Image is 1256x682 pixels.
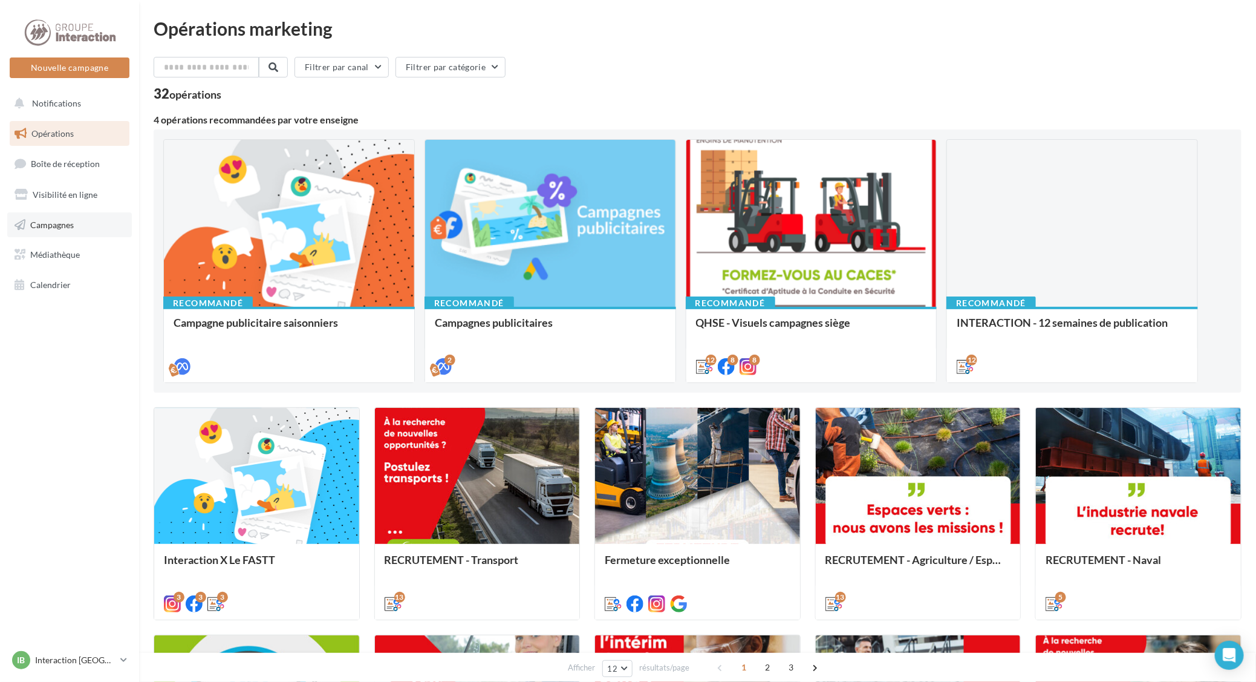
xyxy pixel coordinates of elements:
[686,297,775,310] div: Recommandé
[1055,592,1066,603] div: 5
[1046,554,1231,578] div: RECRUTEMENT - Naval
[195,592,206,603] div: 3
[602,660,633,677] button: 12
[568,662,596,674] span: Afficher
[163,297,253,310] div: Recommandé
[706,355,717,366] div: 12
[835,592,846,603] div: 13
[7,91,127,116] button: Notifications
[217,592,228,603] div: 3
[7,242,132,267] a: Médiathèque
[946,297,1036,310] div: Recommandé
[10,649,129,672] a: IB Interaction [GEOGRAPHIC_DATA]
[174,316,405,341] div: Campagne publicitaire saisonniers
[7,151,132,177] a: Boîte de réception
[758,658,777,677] span: 2
[7,272,132,298] a: Calendrier
[1215,641,1244,670] div: Open Intercom Messenger
[957,316,1188,341] div: INTERACTION - 12 semaines de publication
[31,159,100,169] span: Boîte de réception
[154,115,1241,125] div: 4 opérations recommandées par votre enseigne
[32,98,81,108] span: Notifications
[30,249,80,260] span: Médiathèque
[385,554,570,578] div: RECRUTEMENT - Transport
[425,297,514,310] div: Recommandé
[154,19,1241,38] div: Opérations marketing
[10,57,129,78] button: Nouvelle campagne
[749,355,760,366] div: 8
[7,121,132,146] a: Opérations
[639,662,689,674] span: résultats/page
[35,654,116,666] p: Interaction [GEOGRAPHIC_DATA]
[608,664,618,674] span: 12
[696,316,927,341] div: QHSE - Visuels campagnes siège
[294,57,389,77] button: Filtrer par canal
[395,57,506,77] button: Filtrer par catégorie
[435,316,666,341] div: Campagnes publicitaires
[33,189,97,200] span: Visibilité en ligne
[30,280,71,290] span: Calendrier
[30,219,74,229] span: Campagnes
[727,355,738,366] div: 8
[7,182,132,208] a: Visibilité en ligne
[605,554,790,578] div: Fermeture exceptionnelle
[394,592,405,603] div: 13
[31,128,74,139] span: Opérations
[7,212,132,238] a: Campagnes
[174,592,184,603] div: 3
[966,355,977,366] div: 12
[825,554,1011,578] div: RECRUTEMENT - Agriculture / Espaces verts
[444,355,455,366] div: 2
[169,89,221,100] div: opérations
[164,554,350,578] div: Interaction X Le FASTT
[781,658,801,677] span: 3
[154,87,221,100] div: 32
[734,658,753,677] span: 1
[18,654,25,666] span: IB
